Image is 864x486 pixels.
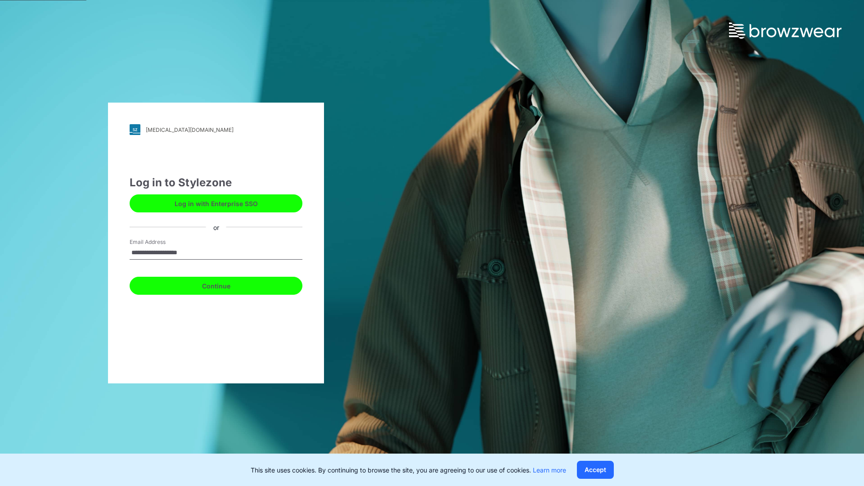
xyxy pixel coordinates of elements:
div: or [206,222,226,232]
button: Log in with Enterprise SSO [130,194,302,212]
div: Log in to Stylezone [130,175,302,191]
div: [MEDICAL_DATA][DOMAIN_NAME] [146,126,234,133]
p: This site uses cookies. By continuing to browse the site, you are agreeing to our use of cookies. [251,465,566,475]
a: Learn more [533,466,566,474]
img: svg+xml;base64,PHN2ZyB3aWR0aD0iMjgiIGhlaWdodD0iMjgiIHZpZXdCb3g9IjAgMCAyOCAyOCIgZmlsbD0ibm9uZSIgeG... [130,124,140,135]
label: Email Address [130,238,193,246]
img: browzwear-logo.73288ffb.svg [729,22,841,39]
button: Continue [130,277,302,295]
button: Accept [577,461,614,479]
a: [MEDICAL_DATA][DOMAIN_NAME] [130,124,302,135]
